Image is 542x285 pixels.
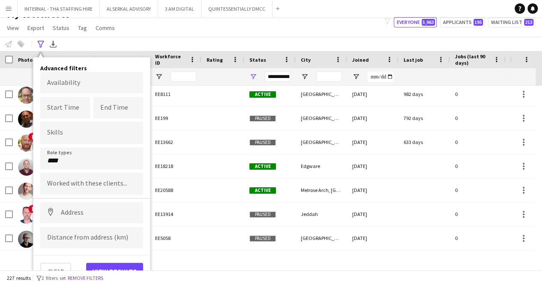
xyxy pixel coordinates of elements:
img: Daryl Cronin [18,135,35,152]
span: 195 [473,19,483,26]
div: 792 days [398,106,450,130]
a: View [3,22,22,33]
div: EE13662 [150,130,201,154]
span: Comms [96,24,115,32]
div: 0 [450,82,506,106]
span: Jobs (last 90 days) [455,53,490,66]
div: 0 [450,130,506,154]
img: David Ross [18,231,35,248]
div: Edgware [296,154,347,178]
div: EE13914 [150,202,201,226]
a: Status [49,22,73,33]
div: 0 [450,178,506,202]
div: 0 [450,250,506,274]
button: Open Filter Menu [249,73,257,81]
div: 0 [450,226,506,250]
span: Photo [18,57,33,63]
div: EE20588 [150,178,201,202]
button: Applicants195 [440,17,485,27]
span: ! [28,132,37,141]
img: Dan Reed [18,87,35,104]
span: Joined [352,57,369,63]
div: [DATE] [347,178,398,202]
button: View results [86,263,143,280]
span: Active [249,91,276,98]
span: Paused [249,115,276,122]
div: [GEOGRAPHIC_DATA] [296,130,347,154]
input: Type to search role types... [47,157,136,165]
span: Active [249,187,276,194]
div: [DATE] [347,106,398,130]
div: [DATE] [347,250,398,274]
span: Status [53,24,69,32]
span: ! [28,204,37,213]
div: EE19703 [150,250,201,274]
span: Paused [249,235,276,242]
span: Rating [207,57,223,63]
button: Waiting list213 [488,17,535,27]
button: Everyone5,963 [394,17,437,27]
button: Open Filter Menu [155,73,163,81]
div: [DATE] [347,82,398,106]
div: 633 days [398,130,450,154]
div: Melrose Arch, [GEOGRAPHIC_DATA] [296,178,347,202]
img: David Baum [18,159,35,176]
button: 3 AM DIGITAL [158,0,201,17]
span: Last job [404,57,423,63]
button: Open Filter Menu [301,73,308,81]
div: EE199 [150,106,201,130]
img: David Bloch [18,183,35,200]
button: Open Filter Menu [352,73,360,81]
button: ALSERKAL ADVISORY [100,0,158,17]
span: Active [249,163,276,170]
input: Joined Filter Input [368,72,393,82]
a: Comms [92,22,118,33]
input: Workforce ID Filter Input [171,72,196,82]
div: Jeddah [296,202,347,226]
div: 0 [450,106,506,130]
a: Tag [75,22,90,33]
img: David Laidlaw [18,207,35,224]
span: Paused [249,139,276,146]
div: [GEOGRAPHIC_DATA] [296,82,347,106]
div: EE18218 [150,154,201,178]
input: Type to search clients... [47,180,136,188]
div: [GEOGRAPHIC_DATA] [296,106,347,130]
span: First Name [61,57,87,63]
span: City [301,57,311,63]
span: 5,963 [422,19,435,26]
span: Last Name [108,57,133,63]
div: EE5058 [150,226,201,250]
div: 982 days [398,82,450,106]
div: [DATE] [347,202,398,226]
input: City Filter Input [316,72,342,82]
img: Daniel Marin [18,111,35,128]
div: [DATE] [347,226,398,250]
button: Clear [40,263,71,280]
div: 0 [450,202,506,226]
a: Export [24,22,48,33]
h4: Advanced filters [40,64,143,72]
div: EE8111 [150,82,201,106]
input: Type to search skills... [47,129,136,137]
span: Workforce ID [155,53,186,66]
button: QUINTESSENTIALLY DMCC [201,0,272,17]
div: [DATE] [347,130,398,154]
span: Export [27,24,44,32]
app-action-btn: Advanced filters [36,39,46,49]
span: View [7,24,19,32]
span: Paused [249,211,276,218]
span: Tag [78,24,87,32]
div: 0 [450,154,506,178]
div: [GEOGRAPHIC_DATA] [296,226,347,250]
div: [GEOGRAPHIC_DATA] [296,250,347,274]
span: Status [249,57,266,63]
button: INTERNAL - THA STAFFING HIRE [18,0,100,17]
span: 213 [524,19,533,26]
app-action-btn: Export XLSX [48,39,58,49]
div: [DATE] [347,154,398,178]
